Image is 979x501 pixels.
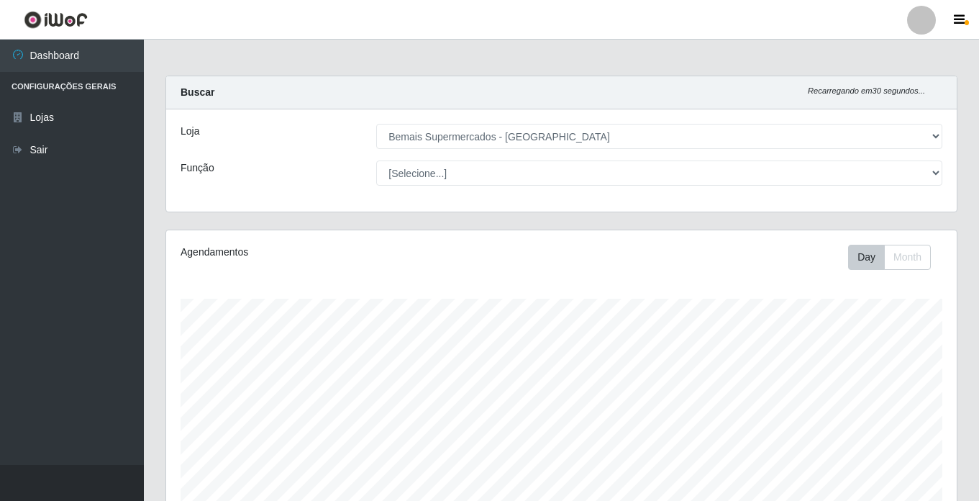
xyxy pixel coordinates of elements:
[848,245,931,270] div: First group
[181,161,214,176] label: Função
[181,245,486,260] div: Agendamentos
[848,245,942,270] div: Toolbar with button groups
[808,86,925,95] i: Recarregando em 30 segundos...
[24,11,88,29] img: CoreUI Logo
[884,245,931,270] button: Month
[181,124,199,139] label: Loja
[848,245,885,270] button: Day
[181,86,214,98] strong: Buscar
